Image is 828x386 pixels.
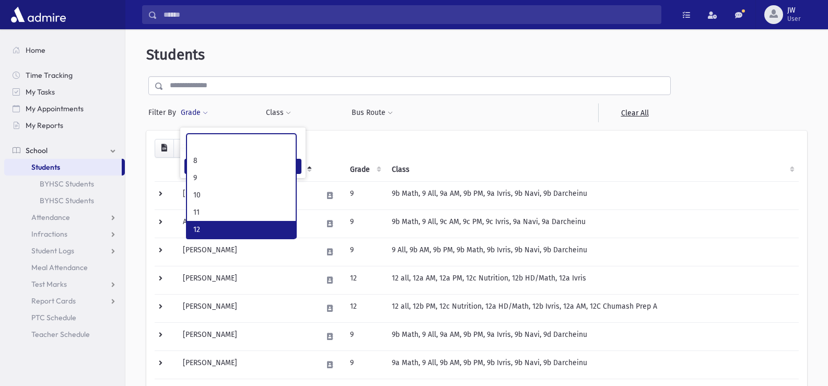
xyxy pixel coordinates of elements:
th: Grade: activate to sort column ascending [344,158,386,182]
li: 11 [187,204,296,221]
th: Class: activate to sort column ascending [386,158,799,182]
a: School [4,142,125,159]
button: Print [173,139,194,158]
td: [PERSON_NAME] [177,322,316,350]
span: Students [31,162,60,172]
a: Attendance [4,209,125,226]
a: Meal Attendance [4,259,125,276]
td: 12 [344,266,386,294]
li: 9 [187,169,296,186]
a: My Reports [4,117,125,134]
button: Class [265,103,291,122]
a: Infractions [4,226,125,242]
td: [PERSON_NAME] [177,266,316,294]
td: 12 all, 12b PM, 12c Nutrition, 12a HD/Math, 12b Ivris, 12a AM, 12C Chumash Prep A [386,294,799,322]
th: Student: activate to sort column descending [177,158,316,182]
li: 12 [187,221,296,238]
span: My Reports [26,121,63,130]
li: 10 [187,186,296,204]
td: 9 [344,322,386,350]
span: Teacher Schedule [31,330,90,339]
a: Students [4,159,122,176]
td: 9 All, 9b AM, 9b PM, 9b Math, 9b Ivris, 9b Navi, 9b Darcheinu [386,238,799,266]
a: BYHSC Students [4,192,125,209]
td: [PERSON_NAME] [177,350,316,379]
span: Student Logs [31,246,74,255]
a: My Tasks [4,84,125,100]
a: PTC Schedule [4,309,125,326]
span: Report Cards [31,296,76,306]
span: User [787,15,801,23]
a: Report Cards [4,293,125,309]
td: 12 all, 12a AM, 12a PM, 12c Nutrition, 12b HD/Math, 12a Ivris [386,266,799,294]
span: My Appointments [26,104,84,113]
span: Time Tracking [26,71,73,80]
td: 9 [344,181,386,209]
input: Search [157,5,661,24]
span: JW [787,6,801,15]
span: Home [26,45,45,55]
td: [PERSON_NAME], Ita [177,181,316,209]
a: My Appointments [4,100,125,117]
td: [PERSON_NAME] [177,294,316,322]
span: Infractions [31,229,67,239]
span: PTC Schedule [31,313,76,322]
td: 9b Math, 9 All, 9c AM, 9c PM, 9c Ivris, 9a Navi, 9a Darcheinu [386,209,799,238]
button: Grade [180,103,208,122]
td: Atlas, [PERSON_NAME] [177,209,316,238]
span: Attendance [31,213,70,222]
td: 9 [344,350,386,379]
span: Meal Attendance [31,263,88,272]
span: Filter By [148,107,180,118]
img: AdmirePro [8,4,68,25]
a: Time Tracking [4,67,125,84]
a: Test Marks [4,276,125,293]
a: Clear All [598,103,671,122]
a: BYHSC Students [4,176,125,192]
a: Student Logs [4,242,125,259]
td: [PERSON_NAME] [177,238,316,266]
button: Bus Route [351,103,393,122]
td: 9 [344,209,386,238]
td: 12 [344,294,386,322]
td: 9b Math, 9 All, 9a AM, 9b PM, 9a Ivris, 9b Navi, 9b Darcheinu [386,181,799,209]
span: My Tasks [26,87,55,97]
span: Students [146,46,205,63]
a: Teacher Schedule [4,326,125,343]
button: Filter [184,159,301,174]
li: 8 [187,152,296,169]
a: Home [4,42,125,59]
td: 9a Math, 9 All, 9b AM, 9b PM, 9b Ivris, 9b Navi, 9b Darcheinu [386,350,799,379]
td: 9b Math, 9 All, 9a AM, 9b PM, 9a Ivris, 9b Navi, 9d Darcheinu [386,322,799,350]
span: School [26,146,48,155]
td: 9 [344,238,386,266]
button: CSV [155,139,174,158]
span: Test Marks [31,279,67,289]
